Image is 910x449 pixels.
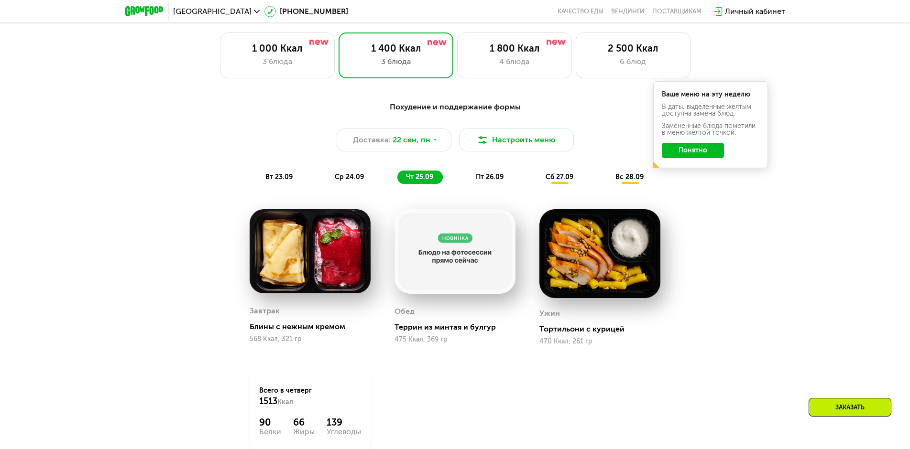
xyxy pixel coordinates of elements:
div: Личный кабинет [725,6,785,17]
span: вс 28.09 [615,173,644,181]
div: 475 Ккал, 369 гр [395,336,515,343]
div: Заменённые блюда пометили в меню жёлтой точкой. [662,123,759,136]
div: 1 000 Ккал [230,43,325,54]
div: 1 400 Ккал [349,43,443,54]
div: Завтрак [250,304,280,318]
span: [GEOGRAPHIC_DATA] [173,8,252,15]
div: В даты, выделенные желтым, доступна замена блюд. [662,104,759,117]
div: 139 [327,417,361,428]
div: Белки [259,428,281,436]
span: пт 26.09 [476,173,504,181]
div: 4 блюда [467,56,562,67]
div: 470 Ккал, 261 гр [539,338,660,345]
button: Настроить меню [459,128,574,151]
span: сб 27.09 [546,173,573,181]
div: Блины с нежным кремом [250,322,378,331]
button: Понятно [662,143,724,158]
div: 1 800 Ккал [467,43,562,54]
div: 6 блюд [586,56,680,67]
div: Тортильони с курицей [539,324,668,334]
div: Похудение и поддержание формы [172,101,738,113]
div: Заказать [809,398,891,417]
a: [PHONE_NUMBER] [264,6,348,17]
div: Ваше меню на эту неделю [662,91,759,98]
span: 1513 [259,396,277,406]
div: 3 блюда [230,56,325,67]
div: Террин из минтая и булгур [395,322,523,332]
span: Доставка: [353,134,391,146]
span: 22 сен, пн [393,134,430,146]
span: чт 25.09 [406,173,433,181]
div: поставщикам [652,8,702,15]
div: 66 [293,417,315,428]
div: Обед [395,304,415,319]
div: 2 500 Ккал [586,43,680,54]
a: Вендинги [611,8,645,15]
a: Качество еды [558,8,603,15]
span: ср 24.09 [335,173,364,181]
span: Ккал [277,398,293,406]
div: 568 Ккал, 321 гр [250,335,371,343]
div: 90 [259,417,281,428]
div: Углеводы [327,428,361,436]
div: Всего в четверг [259,386,361,407]
div: Жиры [293,428,315,436]
div: 3 блюда [349,56,443,67]
span: вт 23.09 [265,173,293,181]
div: Ужин [539,306,560,321]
